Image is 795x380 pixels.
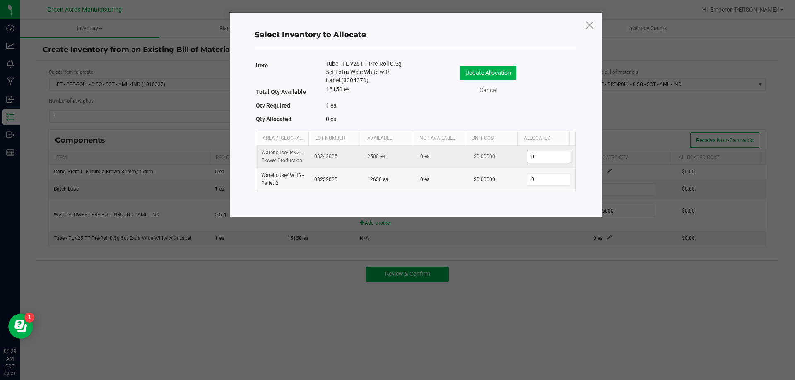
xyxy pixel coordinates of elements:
[261,172,304,186] span: Warehouse / WHS - Pallet 2
[256,100,290,111] label: Qty Required
[24,313,34,323] iframe: Resource center unread badge
[474,153,495,159] span: $0.00000
[261,150,302,163] span: Warehouse / PKG - Flower Production
[517,131,569,146] th: Allocated
[465,131,517,146] th: Unit Cost
[361,131,413,146] th: Available
[326,116,337,122] span: 0 ea
[326,102,337,109] span: 1 ea
[420,177,430,182] span: 0 ea
[472,86,505,95] a: Cancel
[367,153,385,159] span: 2500 ea
[326,60,403,84] span: Tube - FL v25 FT Pre-Roll 0.5g 5ct Extra Wide White with Label (3004370)
[308,131,361,146] th: Lot Number
[474,177,495,182] span: $0.00000
[256,131,308,146] th: Area / [GEOGRAPHIC_DATA]
[326,86,350,93] span: 15150 ea
[413,131,465,146] th: Not Available
[309,168,362,191] td: 03252025
[420,153,430,159] span: 0 ea
[367,177,388,182] span: 12650 ea
[256,113,291,125] label: Qty Allocated
[460,66,516,80] button: Update Allocation
[256,60,268,71] label: Item
[256,86,306,98] label: Total Qty Available
[255,30,366,39] span: Select Inventory to Allocate
[309,146,362,168] td: 03242025
[8,314,33,339] iframe: Resource center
